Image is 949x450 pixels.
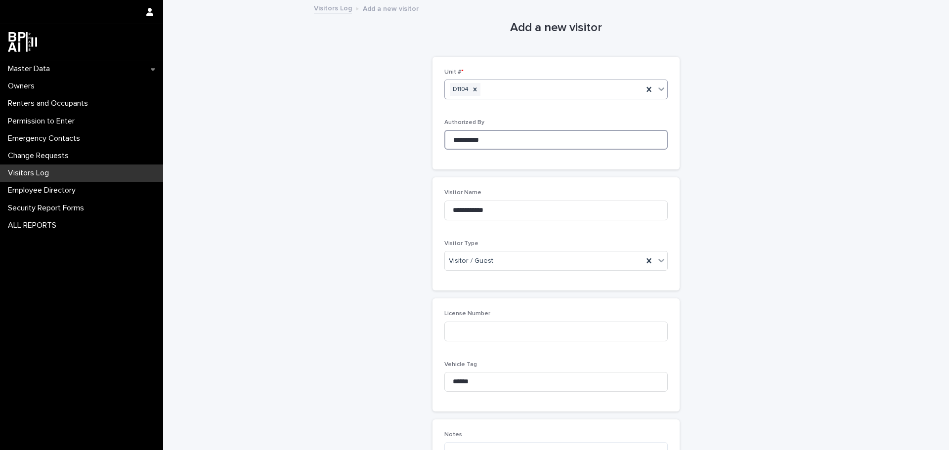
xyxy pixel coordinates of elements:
[4,99,96,108] p: Renters and Occupants
[444,69,464,75] span: Unit #
[8,32,37,52] img: dwgmcNfxSF6WIOOXiGgu
[4,64,58,74] p: Master Data
[444,120,484,125] span: Authorized By
[4,82,43,91] p: Owners
[432,21,680,35] h1: Add a new visitor
[314,2,352,13] a: Visitors Log
[4,151,77,161] p: Change Requests
[444,432,462,438] span: Notes
[4,186,84,195] p: Employee Directory
[363,2,419,13] p: Add a new visitor
[444,241,478,246] span: Visitor Type
[4,117,83,126] p: Permission to Enter
[4,204,92,213] p: Security Report Forms
[449,256,493,266] span: Visitor / Guest
[4,134,88,143] p: Emergency Contacts
[444,190,481,196] span: Visitor Name
[444,362,477,368] span: Vehicle Tag
[4,221,64,230] p: ALL REPORTS
[450,83,470,96] div: D1104
[4,168,57,178] p: Visitors Log
[444,311,490,317] span: License Number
